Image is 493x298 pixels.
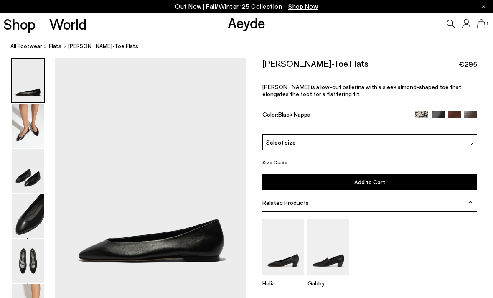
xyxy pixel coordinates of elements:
p: Gabby [307,280,349,287]
img: Ellie Almond-Toe Flats - Image 1 [12,59,44,102]
a: All Footwear [10,42,42,51]
img: Gabby Almond-Toe Loafers [307,219,349,275]
span: flats [49,43,61,49]
a: Helia Low-Cut Pumps Helia [262,269,304,287]
span: Navigate to /collections/new-in [288,3,318,10]
a: World [49,17,86,31]
p: Out Now | Fall/Winter ‘25 Collection [175,1,318,12]
h2: [PERSON_NAME]-Toe Flats [262,58,368,69]
img: Ellie Almond-Toe Flats - Image 4 [12,194,44,238]
span: Select size [266,138,296,147]
p: Helia [262,280,304,287]
img: Ellie Almond-Toe Flats - Image 5 [12,239,44,283]
button: Add to Cart [262,174,478,190]
span: Related Products [262,199,309,206]
img: Ellie Almond-Toe Flats - Image 2 [12,104,44,148]
img: Helia Low-Cut Pumps [262,219,304,275]
span: €295 [459,59,477,69]
a: Shop [3,17,36,31]
span: Add to Cart [354,178,385,186]
a: 1 [477,19,485,28]
a: Gabby Almond-Toe Loafers Gabby [307,269,349,287]
nav: breadcrumb [10,35,493,58]
span: Black Nappa [278,111,310,118]
span: 1 [485,22,490,26]
img: svg%3E [468,200,473,204]
img: Ellie Almond-Toe Flats - Image 3 [12,149,44,193]
div: Color: [262,111,409,120]
span: [PERSON_NAME]-Toe Flats [68,42,138,51]
img: svg%3E [469,142,473,146]
a: Aeyde [228,14,265,31]
p: [PERSON_NAME] is a low-cut ballerina with a sleek almond-shaped toe that elongates the foot for a... [262,83,478,97]
button: Size Guide [262,157,287,168]
a: flats [49,42,61,51]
